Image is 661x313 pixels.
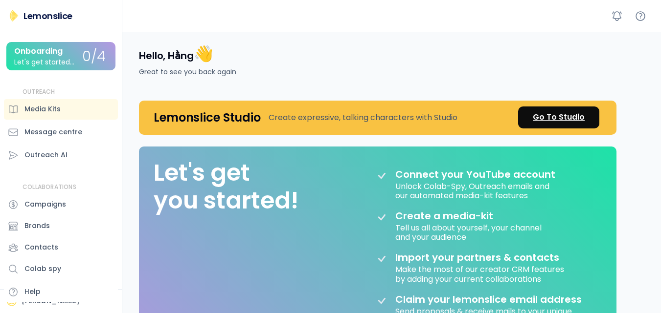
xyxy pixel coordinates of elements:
h4: Lemonslice Studio [154,110,261,125]
font: 👋 [194,42,213,64]
div: Lemonslice [23,10,72,22]
div: Brands [24,221,50,231]
div: Make the most of our creator CRM features by adding your current collaborations [395,263,566,283]
a: Go To Studio [518,106,599,128]
div: OUTREACH [23,88,55,96]
div: Let's get started... [14,59,74,66]
div: Great to see you back again [139,67,236,77]
div: Create expressive, talking characters with Studio [269,112,457,124]
div: Tell us all about yourself, your channel and your audience [395,222,544,242]
div: Let's get you started! [154,159,298,215]
img: Lemonslice [8,10,20,21]
div: Outreach AI [24,150,68,160]
div: Campaigns [24,199,66,209]
div: Create a media-kit [395,210,518,222]
div: Media Kits [24,104,61,114]
h4: Hello, Hằng [139,43,213,64]
div: Help [24,287,41,297]
div: Connect your YouTube account [395,168,555,180]
div: Onboarding [14,47,63,56]
div: Claim your lemonslice email address [395,293,582,305]
div: Go To Studio [533,111,585,123]
div: 0/4 [82,49,106,64]
div: COLLABORATIONS [23,183,76,191]
div: Contacts [24,242,58,252]
div: Colab spy [24,264,61,274]
div: Message centre [24,127,82,137]
div: Unlock Colab-Spy, Outreach emails and our automated media-kit features [395,180,551,200]
div: Import your partners & contacts [395,251,559,263]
